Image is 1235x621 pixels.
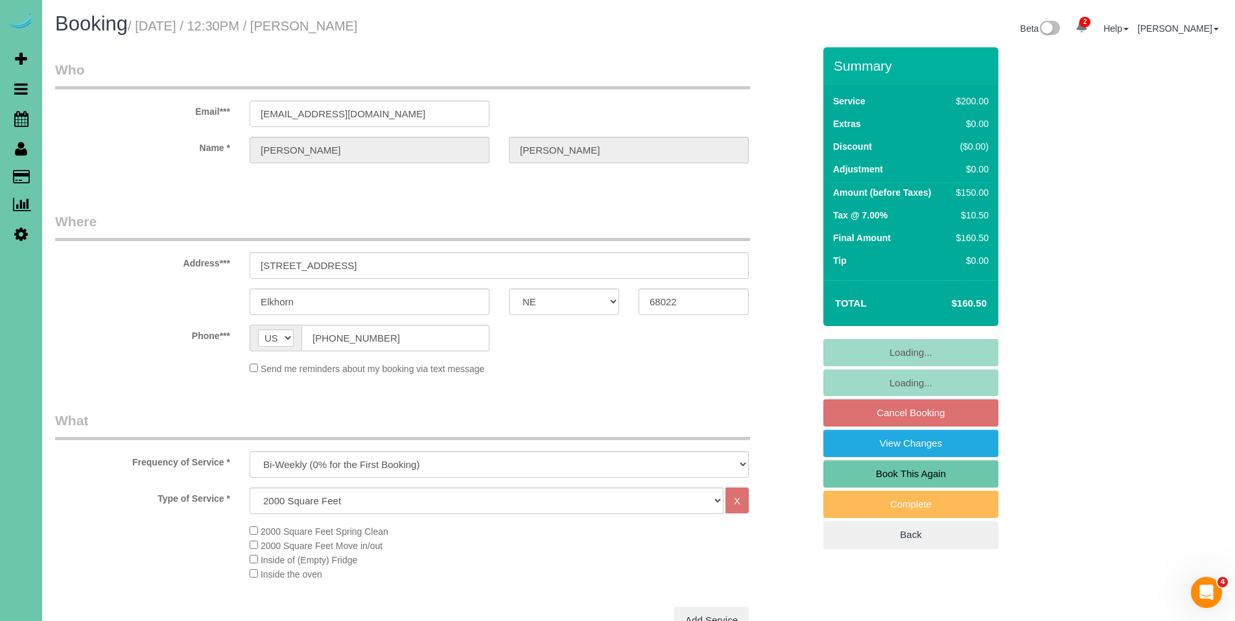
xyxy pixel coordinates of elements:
[8,13,34,31] img: Automaid Logo
[951,163,989,176] div: $0.00
[833,163,883,176] label: Adjustment
[951,95,989,108] div: $200.00
[261,569,322,580] span: Inside the oven
[951,209,989,222] div: $10.50
[833,117,861,130] label: Extras
[823,430,998,457] a: View Changes
[834,58,992,73] h3: Summary
[55,60,750,89] legend: Who
[261,526,388,537] span: 2000 Square Feet Spring Clean
[833,231,891,244] label: Final Amount
[951,140,989,153] div: ($0.00)
[823,521,998,548] a: Back
[833,95,865,108] label: Service
[1020,23,1061,34] a: Beta
[261,555,357,565] span: Inside of (Empty) Fridge
[45,137,240,154] label: Name *
[45,451,240,469] label: Frequency of Service *
[261,541,382,551] span: 2000 Square Feet Move in/out
[1079,17,1090,27] span: 2
[833,140,872,153] label: Discount
[833,254,847,267] label: Tip
[1103,23,1129,34] a: Help
[951,186,989,199] div: $150.00
[128,19,357,33] small: / [DATE] / 12:30PM / [PERSON_NAME]
[913,298,987,309] h4: $160.50
[951,117,989,130] div: $0.00
[1039,21,1060,38] img: New interface
[55,212,750,241] legend: Where
[45,487,240,505] label: Type of Service *
[951,231,989,244] div: $160.50
[835,298,867,309] strong: Total
[951,254,989,267] div: $0.00
[833,209,888,222] label: Tax @ 7.00%
[1069,13,1094,41] a: 2
[1217,577,1228,587] span: 4
[55,12,128,35] span: Booking
[1138,23,1219,34] a: [PERSON_NAME]
[833,186,931,199] label: Amount (before Taxes)
[1191,577,1222,608] iframe: Intercom live chat
[823,460,998,487] a: Book This Again
[55,411,750,440] legend: What
[261,364,485,374] span: Send me reminders about my booking via text message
